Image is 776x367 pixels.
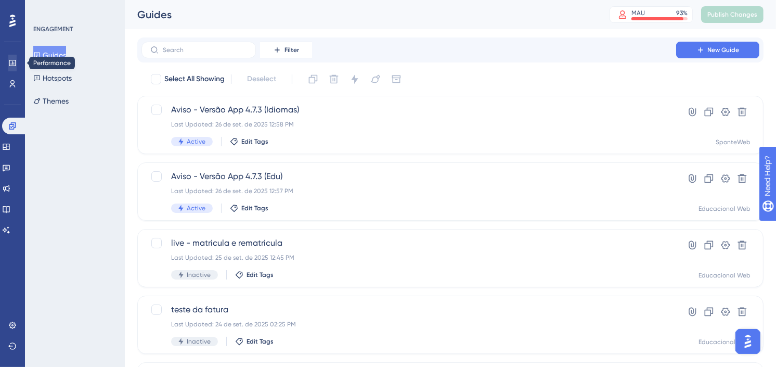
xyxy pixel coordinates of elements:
div: 93 % [676,9,688,17]
button: Hotspots [33,69,72,87]
div: Last Updated: 24 de set. de 2025 02:25 PM [171,320,646,328]
div: Last Updated: 25 de set. de 2025 12:45 PM [171,254,646,262]
span: Edit Tags [241,204,268,212]
span: Aviso - Versão App 4.7.3 (Edu) [171,170,646,183]
span: Need Help? [24,3,65,15]
span: Inactive [187,337,211,346]
iframe: UserGuiding AI Assistant Launcher [732,326,764,357]
div: MAU [631,9,645,17]
span: live - matricula e rematricula [171,237,646,249]
button: Deselect [238,70,286,88]
span: Filter [284,46,299,54]
div: Educacional Web [699,205,751,213]
button: Themes [33,92,69,110]
span: Edit Tags [241,137,268,146]
span: Publish Changes [707,10,757,19]
span: teste da fatura [171,303,646,316]
button: Edit Tags [235,271,274,279]
button: Filter [260,42,312,58]
span: Deselect [247,73,276,85]
span: New Guide [708,46,740,54]
div: Last Updated: 26 de set. de 2025 12:58 PM [171,120,646,129]
div: Last Updated: 26 de set. de 2025 12:57 PM [171,187,646,195]
button: Guides [33,46,66,65]
div: Educacional Web [699,271,751,280]
button: Edit Tags [230,204,268,212]
input: Search [163,46,247,54]
button: New Guide [676,42,759,58]
button: Edit Tags [230,137,268,146]
div: Guides [137,7,584,22]
span: Aviso - Versão App 4.7.3 (Idiomas) [171,104,646,116]
span: Inactive [187,271,211,279]
button: Publish Changes [701,6,764,23]
button: Edit Tags [235,337,274,346]
div: Educacional Web [699,338,751,346]
span: Active [187,204,205,212]
div: ENGAGEMENT [33,25,73,33]
div: SponteWeb [716,138,751,146]
span: Select All Showing [164,73,225,85]
span: Edit Tags [247,337,274,346]
span: Edit Tags [247,271,274,279]
span: Active [187,137,205,146]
